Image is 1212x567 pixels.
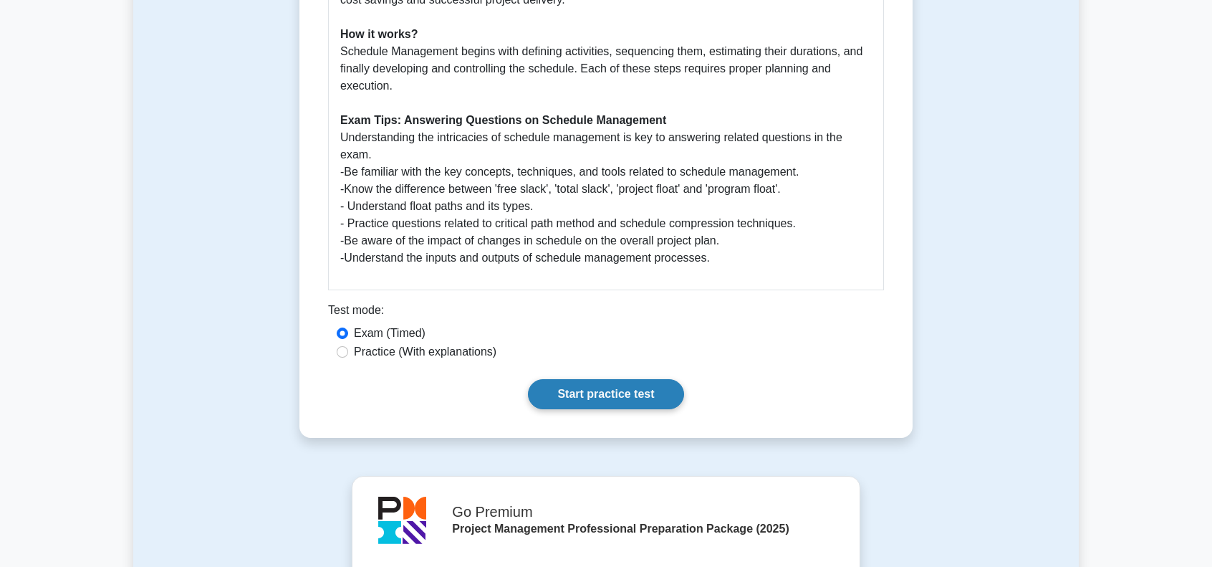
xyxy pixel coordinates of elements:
[328,302,884,325] div: Test mode:
[528,379,683,409] a: Start practice test
[354,325,425,342] label: Exam (Timed)
[354,343,496,361] label: Practice (With explanations)
[340,28,418,40] b: How it works?
[340,114,666,126] b: Exam Tips: Answering Questions on Schedule Management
